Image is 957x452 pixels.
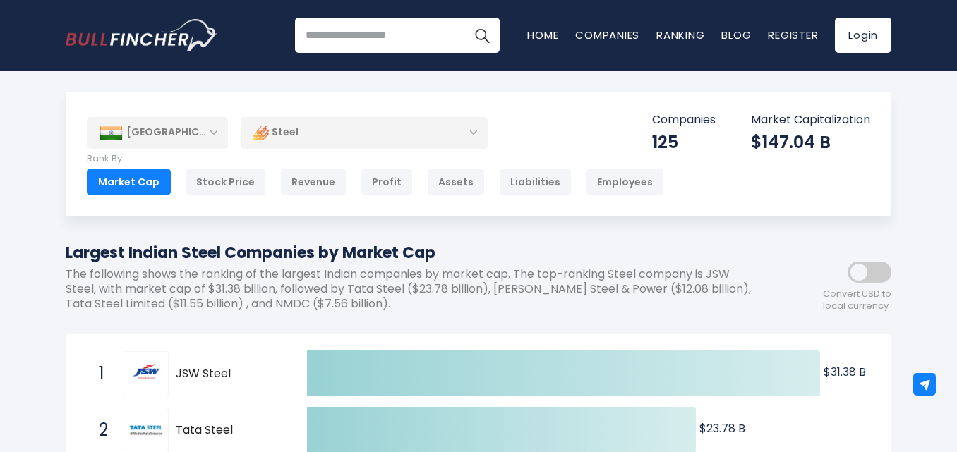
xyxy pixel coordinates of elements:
a: Go to homepage [66,19,217,51]
div: [GEOGRAPHIC_DATA] [87,117,228,148]
span: Tata Steel [176,423,282,438]
img: Bullfincher logo [66,19,218,51]
div: Employees [586,169,664,195]
h1: Largest Indian Steel Companies by Market Cap [66,241,764,264]
p: Market Capitalization [751,113,870,128]
span: 2 [92,418,106,442]
div: Liabilities [499,169,572,195]
div: Stock Price [185,169,266,195]
div: $147.04 B [751,131,870,153]
text: $23.78 B [699,420,745,436]
a: Companies [575,28,639,42]
a: Ranking [656,28,704,42]
div: 125 [652,131,716,153]
span: Convert USD to local currency [823,288,891,312]
p: Rank By [87,153,664,165]
p: Companies [652,113,716,128]
a: Home [527,28,558,42]
div: Revenue [280,169,347,195]
div: Profit [361,169,413,195]
img: JSW Steel [126,353,167,394]
a: Blog [721,28,751,42]
span: JSW Steel [176,367,282,381]
a: Login [835,18,891,53]
div: Steel [241,116,488,149]
div: Assets [427,169,485,195]
img: Tata Steel [126,410,167,451]
p: The following shows the ranking of the largest Indian companies by market cap. The top-ranking St... [66,267,764,311]
div: Market Cap [87,169,171,195]
text: $31.38 B [824,364,866,380]
span: 1 [92,362,106,386]
a: Register [768,28,818,42]
button: Search [464,18,500,53]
